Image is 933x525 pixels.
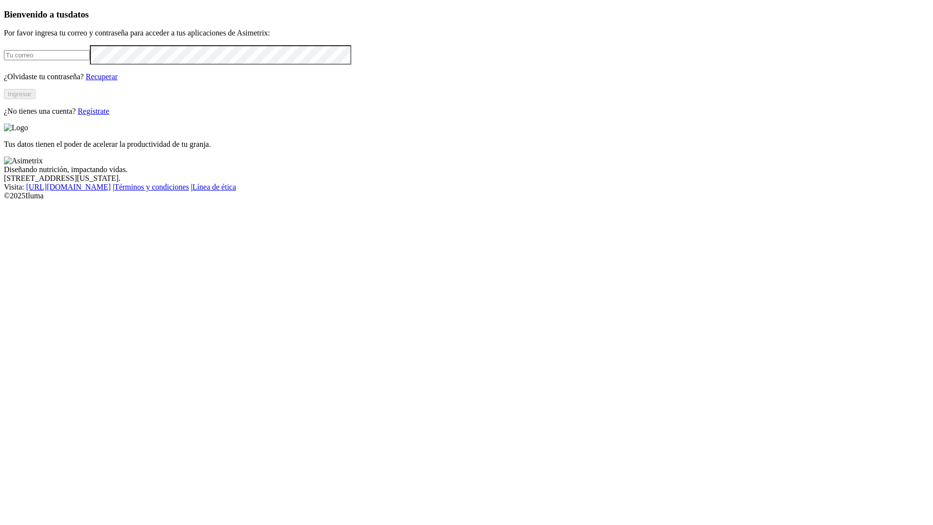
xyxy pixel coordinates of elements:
div: Visita : | | [4,183,929,192]
p: ¿No tienes una cuenta? [4,107,929,116]
h3: Bienvenido a tus [4,9,929,20]
button: Ingresar [4,89,35,99]
a: Recuperar [86,72,118,81]
input: Tu correo [4,50,90,60]
div: © 2025 Iluma [4,192,929,200]
p: Tus datos tienen el poder de acelerar la productividad de tu granja. [4,140,929,149]
img: Asimetrix [4,157,43,165]
a: [URL][DOMAIN_NAME] [26,183,111,191]
a: Regístrate [78,107,109,115]
p: Por favor ingresa tu correo y contraseña para acceder a tus aplicaciones de Asimetrix: [4,29,929,37]
span: datos [68,9,89,19]
p: ¿Olvidaste tu contraseña? [4,72,929,81]
div: Diseñando nutrición, impactando vidas. [4,165,929,174]
a: Términos y condiciones [114,183,189,191]
div: [STREET_ADDRESS][US_STATE]. [4,174,929,183]
img: Logo [4,123,28,132]
a: Línea de ética [192,183,236,191]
